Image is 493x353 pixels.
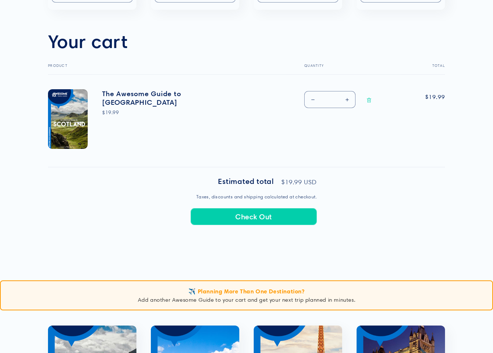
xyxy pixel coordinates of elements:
input: Quantity for The Awesome Guide to Scotland [321,91,339,108]
iframe: PayPal-paypal [191,239,317,255]
th: Product [48,64,286,75]
small: Taxes, discounts and shipping calculated at checkout. [191,193,317,201]
p: $19.99 USD [281,179,317,185]
th: Total [401,64,445,75]
a: The Awesome Guide to [GEOGRAPHIC_DATA] [102,89,210,107]
h2: Estimated total [218,178,274,185]
span: ✈️ Planning More Than One Destination? [188,288,304,295]
a: Remove The Awesome Guide to Scotland [363,91,375,109]
th: Quantity [286,64,401,75]
h1: Your cart [48,30,128,53]
button: Check Out [191,208,317,225]
span: $19.99 [415,93,445,102]
div: $19.99 [102,109,210,116]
